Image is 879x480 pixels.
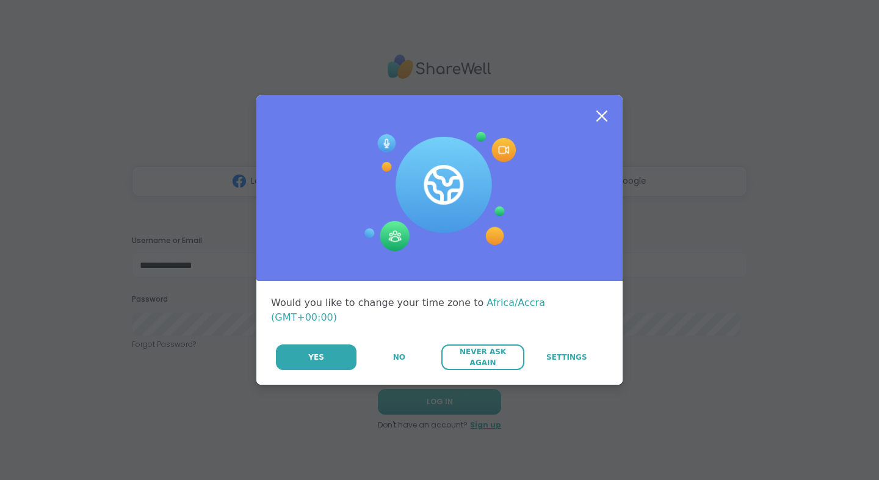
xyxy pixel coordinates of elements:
[546,352,587,363] span: Settings
[271,296,608,325] div: Would you like to change your time zone to
[271,297,545,323] span: Africa/Accra (GMT+00:00)
[308,352,324,363] span: Yes
[276,344,356,370] button: Yes
[441,344,524,370] button: Never Ask Again
[526,344,608,370] a: Settings
[393,352,405,363] span: No
[447,346,518,368] span: Never Ask Again
[358,344,440,370] button: No
[363,132,516,252] img: Session Experience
